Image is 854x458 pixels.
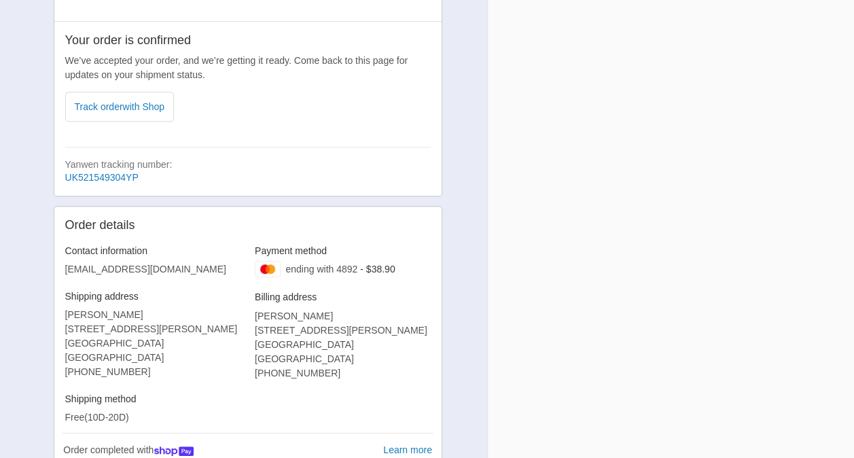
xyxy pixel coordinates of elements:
strong: Yanwen tracking number: [65,159,173,170]
h3: Contact information [65,245,241,257]
p: Free(10D-20D) [65,410,241,425]
span: - $38.90 [360,264,395,275]
span: Track order [75,101,165,112]
h2: Your order is confirmed [65,33,431,48]
h3: Shipping method [65,393,241,405]
address: [PERSON_NAME] [STREET_ADDRESS][PERSON_NAME] [GEOGRAPHIC_DATA] [GEOGRAPHIC_DATA] ‎[PHONE_NUMBER] [255,309,431,381]
address: [PERSON_NAME] [STREET_ADDRESS][PERSON_NAME] [GEOGRAPHIC_DATA] [GEOGRAPHIC_DATA] ‎[PHONE_NUMBER] [65,308,241,379]
h3: Payment method [255,245,431,257]
button: Track orderwith Shop [65,92,175,122]
h2: Order details [65,217,248,233]
bdo: [EMAIL_ADDRESS][DOMAIN_NAME] [65,264,226,275]
a: Learn more [382,442,433,458]
h3: Billing address [255,291,431,303]
span: ending with 4892 [285,264,357,275]
a: UK521549304YP [65,172,139,183]
p: We’ve accepted your order, and we’re getting it ready. Come back to this page for updates on your... [65,54,431,82]
span: with Shop [123,101,164,112]
h3: Shipping address [65,290,241,302]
